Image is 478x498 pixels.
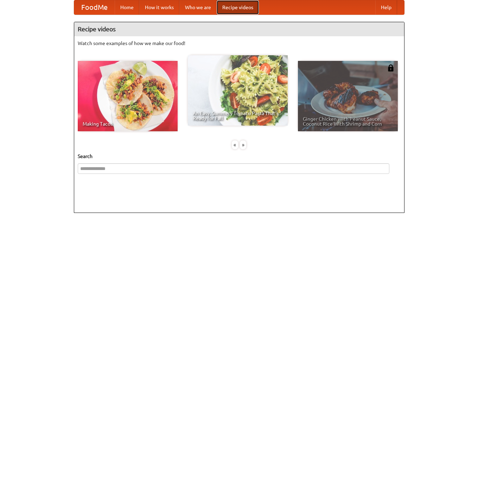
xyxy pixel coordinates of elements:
a: Making Tacos [78,61,178,131]
a: Who we are [179,0,217,14]
a: Help [375,0,397,14]
h5: Search [78,153,401,160]
p: Watch some examples of how we make our food! [78,40,401,47]
a: An Easy, Summery Tomato Pasta That's Ready for Fall [188,55,288,126]
span: An Easy, Summery Tomato Pasta That's Ready for Fall [193,111,283,121]
span: Making Tacos [83,121,173,126]
a: Home [115,0,139,14]
a: FoodMe [74,0,115,14]
img: 483408.png [387,64,394,71]
div: « [232,140,238,149]
a: Recipe videos [217,0,259,14]
h4: Recipe videos [74,22,404,36]
div: » [240,140,246,149]
a: How it works [139,0,179,14]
